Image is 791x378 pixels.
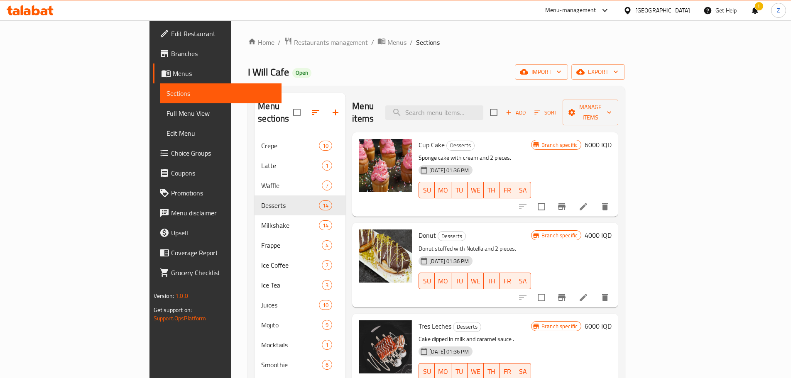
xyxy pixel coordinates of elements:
button: SU [419,182,435,198]
span: 10 [319,301,332,309]
span: SA [519,184,528,196]
span: SA [519,275,528,287]
span: Get support on: [154,305,192,315]
img: Cup Cake [359,139,412,192]
span: 1 [322,341,332,349]
div: Latte1 [255,156,345,176]
span: [DATE] 01:36 PM [426,166,472,174]
button: Sort [532,106,559,119]
div: [GEOGRAPHIC_DATA] [635,6,690,15]
span: Donut [419,229,436,241]
a: Coupons [153,163,282,183]
div: Open [292,68,311,78]
div: items [322,360,332,370]
a: Edit Restaurant [153,24,282,44]
button: TH [484,273,500,289]
div: Desserts [261,200,319,210]
p: Cake dipped in milk and caramel sauce . [419,334,531,344]
button: TU [451,182,467,198]
div: items [322,161,332,171]
span: Mojito [261,320,322,330]
div: Menu-management [545,5,596,15]
button: delete [595,197,615,217]
span: Edit Restaurant [171,29,275,39]
div: items [319,141,332,151]
p: Sponge cake with cream and 2 pieces. [419,153,531,163]
span: Branch specific [538,322,581,330]
a: Grocery Checklist [153,263,282,283]
span: Desserts [447,141,474,150]
span: SU [422,275,431,287]
button: Add section [326,102,345,122]
span: Promotions [171,188,275,198]
span: WE [471,366,480,378]
div: Juices10 [255,295,345,315]
span: TU [455,275,464,287]
span: 14 [319,202,332,210]
div: items [322,340,332,350]
span: Menus [173,68,275,78]
span: 1 [322,162,332,170]
a: Menu disclaimer [153,203,282,223]
span: MO [438,184,448,196]
span: SA [519,366,528,378]
a: Edit Menu [160,123,282,143]
button: FR [500,273,515,289]
h6: 6000 IQD [585,320,612,332]
span: 7 [322,261,332,269]
a: Branches [153,44,282,63]
li: / [371,37,374,47]
div: items [319,200,332,210]
a: Edit menu item [578,202,588,212]
span: Select all sections [288,104,306,121]
span: Sort items [529,106,563,119]
span: Select to update [533,198,550,215]
button: TU [451,273,467,289]
span: Add [504,108,527,117]
div: Juices [261,300,319,310]
span: Cup Cake [419,139,445,151]
span: Desserts [453,322,481,332]
div: items [322,280,332,290]
span: 6 [322,361,332,369]
span: Upsell [171,228,275,238]
div: items [319,300,332,310]
span: Sort [534,108,557,117]
a: Coverage Report [153,243,282,263]
span: Manage items [569,102,612,123]
a: Restaurants management [284,37,368,48]
p: Donut stuffed with Nutella and 2 pieces. [419,244,531,254]
div: items [322,320,332,330]
div: Milkshake14 [255,215,345,235]
span: Branch specific [538,232,581,239]
a: Full Menu View [160,103,282,123]
span: Milkshake [261,220,319,230]
button: Branch-specific-item [552,288,572,307]
span: Frappe [261,240,322,250]
div: Desserts14 [255,195,345,215]
button: WE [468,182,484,198]
span: 9 [322,321,332,329]
span: Crepe [261,141,319,151]
span: Menu disclaimer [171,208,275,218]
span: WE [471,275,480,287]
span: Tres Leches [419,320,451,332]
button: Add [502,106,529,119]
button: import [515,64,568,80]
span: MO [438,366,448,378]
div: Mocktails1 [255,335,345,355]
div: Desserts [438,231,466,241]
span: Mocktails [261,340,322,350]
a: Menus [153,63,282,83]
span: Restaurants management [294,37,368,47]
span: Sort sections [306,102,326,122]
div: Waffle [261,180,322,190]
img: Tres Leches [359,320,412,373]
span: 10 [319,142,332,150]
span: FR [503,184,512,196]
span: SU [422,184,431,196]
